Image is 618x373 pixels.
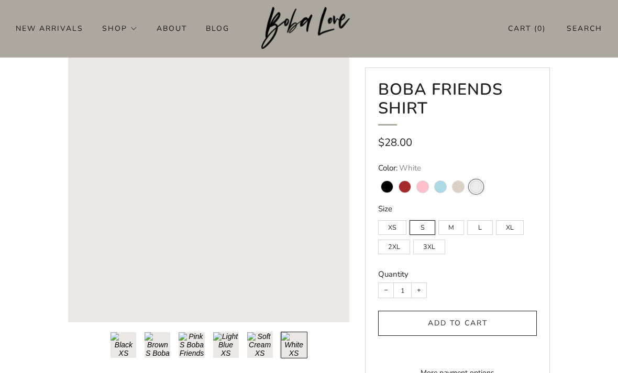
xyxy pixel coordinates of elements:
[410,220,435,235] label: S
[496,216,527,235] div: XL
[378,204,537,214] legend: Size
[453,181,464,193] variant-swatch: Soft Cream
[68,41,349,322] a: Loading image: White XS Boba Friends Shirt
[261,7,357,50] img: Boba Love
[413,235,448,254] div: 3XL
[144,332,171,358] button: Load image into Gallery viewer, 2
[178,332,205,358] button: Load image into Gallery viewer, 3
[435,181,446,193] variant-swatch: Light Blue
[378,240,410,254] label: 2XL
[378,311,537,336] button: Add to cart
[496,220,524,235] label: XL
[438,216,467,235] div: M
[102,20,138,37] a: Shop
[410,216,438,235] div: S
[378,235,413,254] div: 2XL
[438,220,464,235] label: M
[381,181,393,193] variant-swatch: Black
[413,240,445,254] label: 3XL
[378,135,412,150] span: $28.00
[412,283,426,298] button: Increase item quantity by one
[428,318,488,328] span: Add to cart
[213,332,239,358] button: Load image into Gallery viewer, 4
[508,20,546,37] a: Cart
[467,216,496,235] div: L
[537,24,543,33] items-count: 0
[157,20,187,37] a: About
[399,181,411,193] variant-swatch: Brown
[379,283,393,298] button: Reduce item quantity by one
[16,20,83,37] a: New Arrivals
[110,332,137,358] button: Load image into Gallery viewer, 1
[399,163,421,173] span: White
[378,220,406,235] label: XS
[378,163,537,174] legend: Color:
[470,181,482,193] variant-swatch: White
[417,181,428,193] variant-swatch: Pink
[378,81,537,126] h1: Boba Friends Shirt
[378,269,409,279] label: Quantity
[467,220,493,235] label: L
[247,332,273,358] button: Load image into Gallery viewer, 5
[281,332,307,358] button: Load image into Gallery viewer, 6
[378,216,410,235] div: XS
[206,20,229,37] a: Blog
[567,20,602,37] a: Search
